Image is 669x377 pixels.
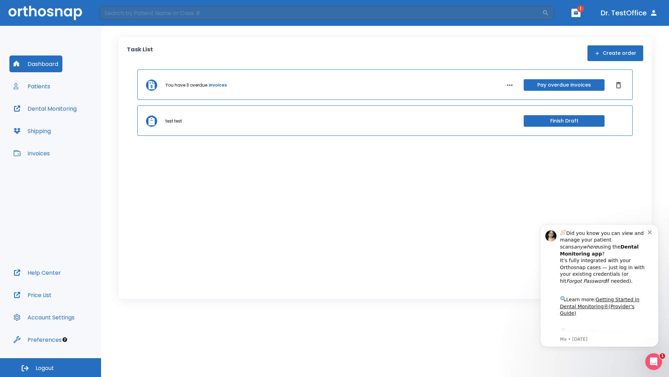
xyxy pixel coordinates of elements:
[587,45,643,61] button: Create order
[9,123,55,139] button: Shipping
[9,287,56,303] button: Price List
[166,82,207,88] p: You have 3 overdue
[613,80,624,91] button: Dismiss
[598,7,661,19] button: Dr. TestOffice
[524,115,605,127] button: Finish Draft
[166,118,182,124] p: test test
[30,118,118,125] p: Message from Ma, sent 4w ago
[9,56,62,72] button: Dashboard
[9,78,54,95] button: Patients
[209,82,227,88] a: invoices
[577,5,584,12] span: 1
[30,110,118,145] div: Download the app: | ​ Let us know if you need help getting started!
[645,353,662,370] iframe: Intercom live chat
[530,218,669,351] iframe: Intercom notifications message
[9,100,81,117] button: Dental Monitoring
[524,79,605,91] button: Pay overdue invoices
[118,11,124,16] button: Dismiss notification
[9,145,54,162] button: Invoices
[8,6,82,20] img: Orthosnap
[9,331,66,348] button: Preferences
[100,6,542,20] input: Search by Patient Name or Case #
[9,264,65,281] button: Help Center
[62,337,68,343] div: Tooltip anchor
[127,45,153,61] p: Task List
[36,364,54,372] span: Logout
[660,353,665,359] span: 1
[9,309,79,326] button: Account Settings
[30,111,92,124] a: App Store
